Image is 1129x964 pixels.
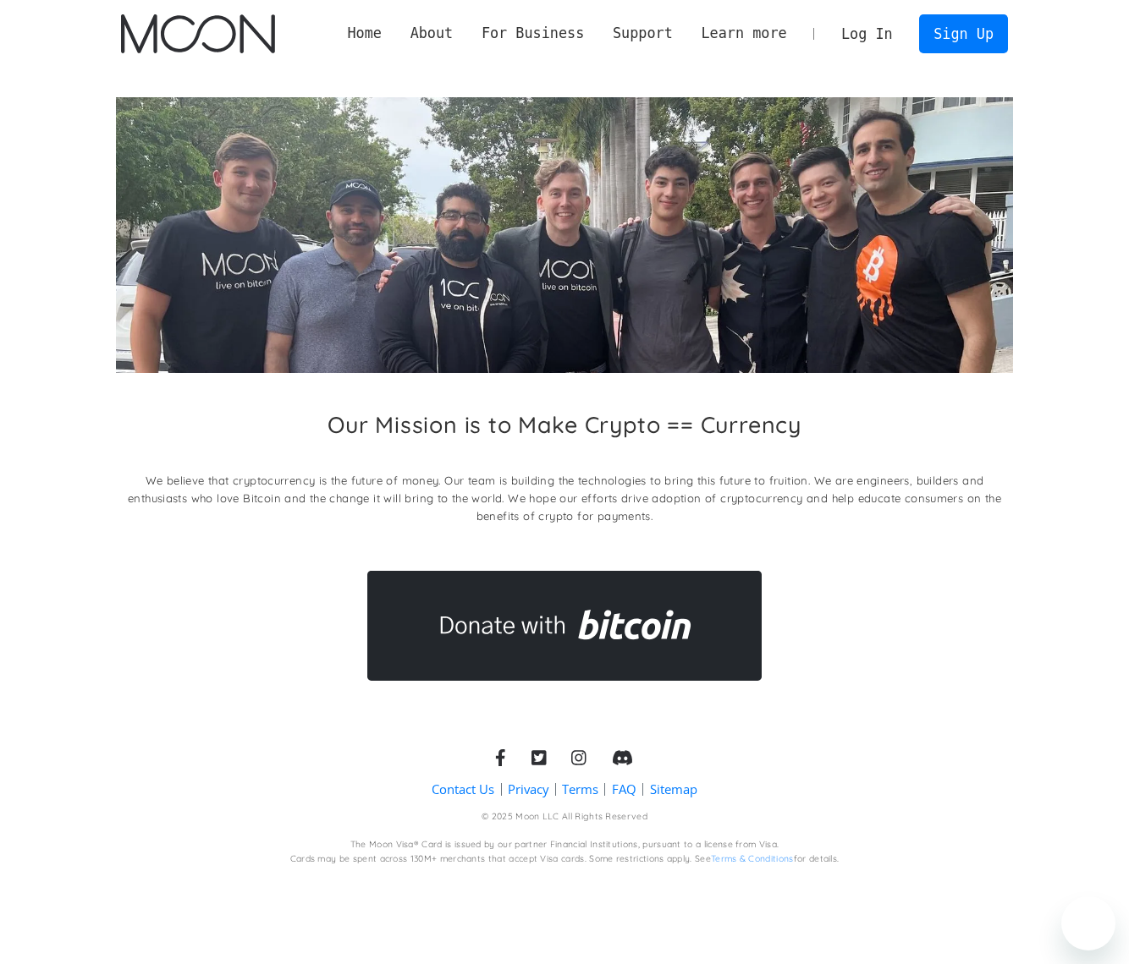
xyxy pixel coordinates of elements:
[919,14,1007,52] a: Sign Up
[328,411,801,438] h2: Our Mission is to Make Crypto == Currency
[711,853,794,864] a: Terms & Conditions
[467,23,598,44] div: For Business
[432,781,494,798] a: Contact Us
[827,15,906,52] a: Log In
[598,23,686,44] div: Support
[121,14,274,53] img: Moon Logo
[701,23,786,44] div: Learn more
[482,811,647,824] div: © 2025 Moon LLC All Rights Reserved
[650,781,697,798] a: Sitemap
[333,23,396,44] a: Home
[562,781,598,798] a: Terms
[116,472,1014,525] p: We believe that cryptocurrency is the future of money. Our team is building the technologies to b...
[410,23,454,44] div: About
[687,23,801,44] div: Learn more
[482,23,584,44] div: For Business
[121,14,274,53] a: home
[396,23,467,44] div: About
[613,23,673,44] div: Support
[1061,896,1115,950] iframe: Viestintäikkunan käynnistyspainike
[350,839,779,852] div: The Moon Visa® Card is issued by our partner Financial Institutions, pursuant to a license from V...
[612,781,636,798] a: FAQ
[290,853,840,866] div: Cards may be spent across 130M+ merchants that accept Visa cards. Some restrictions apply. See fo...
[508,781,548,798] a: Privacy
